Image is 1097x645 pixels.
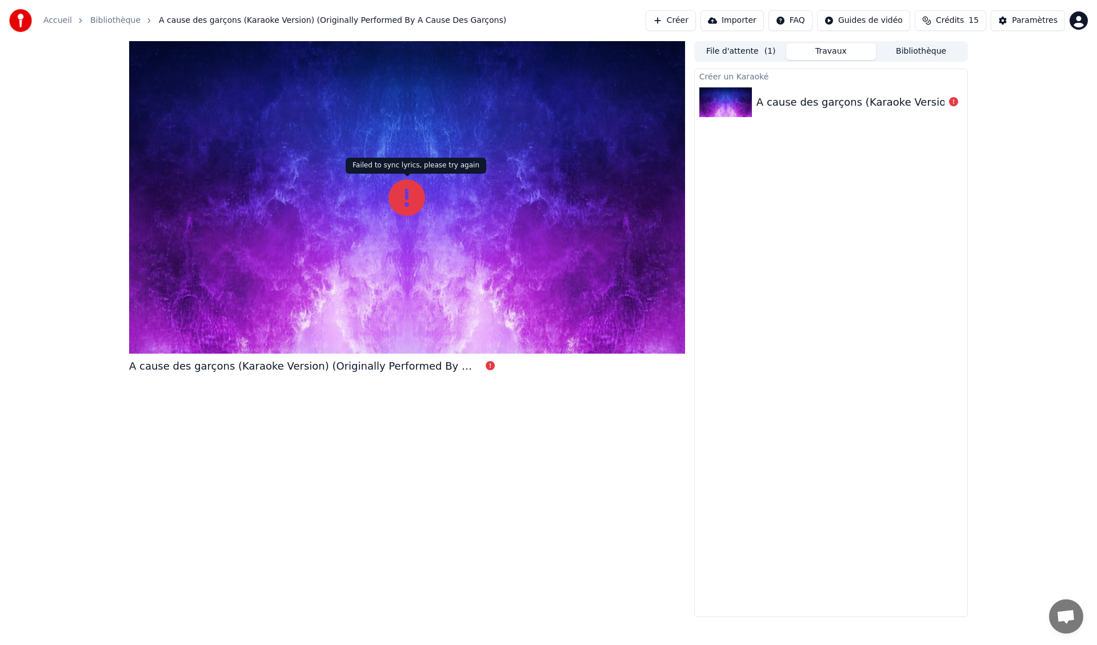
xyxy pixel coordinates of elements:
[159,15,506,26] span: A cause des garçons (Karaoke Version) (Originally Performed By A Cause Des Garçons)
[768,10,812,31] button: FAQ
[991,10,1065,31] button: Paramètres
[968,15,979,26] span: 15
[346,158,486,174] div: Failed to sync lyrics, please try again
[764,46,776,57] span: ( 1 )
[1049,599,1083,634] div: Ouvrir le chat
[43,15,72,26] a: Accueil
[129,358,472,374] div: A cause des garçons (Karaoke Version) (Originally Performed By A Cause Des Garçons)
[915,10,986,31] button: Crédits15
[700,10,764,31] button: Importer
[876,43,966,60] button: Bibliothèque
[695,69,967,83] div: Créer un Karaoké
[90,15,141,26] a: Bibliothèque
[936,15,964,26] span: Crédits
[646,10,696,31] button: Créer
[696,43,786,60] button: File d'attente
[786,43,876,60] button: Travaux
[9,9,32,32] img: youka
[817,10,910,31] button: Guides de vidéo
[43,15,506,26] nav: breadcrumb
[1012,15,1058,26] div: Paramètres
